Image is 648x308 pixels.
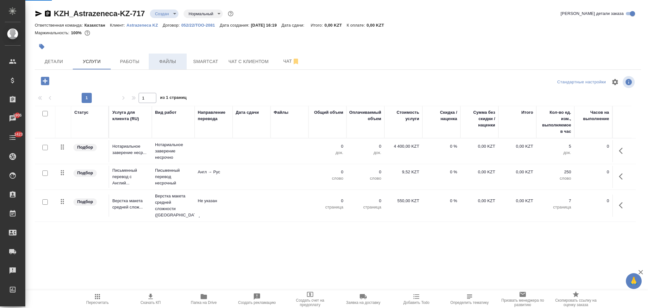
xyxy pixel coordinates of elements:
p: 100% [71,30,83,35]
span: Чат [276,57,307,65]
p: 0,00 KZT [324,23,346,28]
p: 0 [350,198,381,204]
button: Создать рекламацию [230,290,283,308]
p: 0 % [426,198,457,204]
div: Файлы [274,109,288,116]
div: Вид работ [155,109,177,116]
p: Англ → Рус [198,169,229,175]
p: 0 [312,169,343,175]
div: Сумма без скидки / наценки [464,109,495,128]
button: 0 [83,29,91,37]
p: док. [312,150,343,156]
button: Определить тематику [443,290,496,308]
p: Итого: [311,23,324,28]
svg: Отписаться [292,58,300,65]
p: Маржинальность: [35,30,71,35]
button: Добавить Todo [390,290,443,308]
p: Дата создания: [220,23,251,28]
button: Папка на Drive [177,290,230,308]
p: слово [312,175,343,182]
a: 052/22/ТОО-2081 [181,22,220,28]
p: Подбор [77,144,93,151]
button: Заявка на доставку [337,290,390,308]
span: 1423 [10,131,27,138]
p: док. [350,150,381,156]
p: 7 [539,198,571,204]
button: Призвать менеджера по развитию [496,290,549,308]
div: Услуга для клиента (RU) [112,109,149,122]
div: Стоимость услуги [388,109,419,122]
td: 0 [574,195,612,217]
button: 🙏 [626,273,642,289]
p: 0,00 KZT [502,143,533,150]
p: Подбор [77,199,93,205]
button: Скопировать ссылку [44,10,52,17]
p: 9,52 KZT [388,169,419,175]
p: страница [539,204,571,210]
div: Кол-во ед. изм., выполняемое в час [539,109,571,135]
td: 0 [574,140,612,162]
p: Astrazeneca KZ [127,23,163,28]
p: Верстка макета средней слож... [112,198,149,210]
span: Заявка на доставку [346,300,380,305]
a: KZH_Astrazeneca-KZ-717 [54,9,145,18]
span: 1906 [9,112,25,119]
div: Скидка / наценка [426,109,457,122]
span: Скопировать ссылку на оценку заказа [553,298,599,307]
a: 1423 [2,130,24,145]
div: Дата сдачи [236,109,259,116]
td: 0 [574,166,612,188]
button: Создан [153,11,171,16]
button: Пересчитать [71,290,124,308]
p: 0 [350,169,381,175]
p: 0,00 KZT [464,169,495,175]
div: Создан [150,10,178,18]
p: Письменный перевод несрочный [155,167,191,186]
p: 0 % [426,169,457,175]
span: из 1 страниц [160,94,187,103]
button: Показать кнопки [615,169,630,184]
span: Добавить Todo [403,300,429,305]
p: 052/22/ТОО-2081 [181,23,220,28]
button: Добавить услугу [36,74,54,87]
span: Папка на Drive [191,300,217,305]
p: 0 [350,143,381,150]
span: Настроить таблицу [607,74,623,90]
button: Скопировать ссылку для ЯМессенджера [35,10,42,17]
p: Казахстан [84,23,110,28]
div: Общий объем [314,109,343,116]
p: 0,00 KZT [502,169,533,175]
span: Посмотреть информацию [623,76,636,88]
span: Smartcat [190,58,221,66]
button: Добавить тэг [35,40,49,54]
button: Показать кнопки [615,198,630,213]
p: Дата сдачи: [282,23,306,28]
p: 0 [312,143,343,150]
p: 0 % [426,143,457,150]
p: слово [539,175,571,182]
a: 1906 [2,111,24,126]
p: 0,00 KZT [464,198,495,204]
p: док. [539,150,571,156]
div: Итого [521,109,533,116]
p: Нотариальное заверение неср... [112,143,149,156]
span: Файлы [153,58,183,66]
p: 550,00 KZT [388,198,419,204]
button: Нормальный [187,11,215,16]
span: Создать рекламацию [238,300,276,305]
div: Часов на выполнение [577,109,609,122]
button: Создать счет на предоплату [283,290,337,308]
p: К оплате: [347,23,367,28]
p: Верстка макета средней сложности ([GEOGRAPHIC_DATA]... [155,193,191,218]
button: Показать кнопки [615,143,630,158]
p: 0,00 KZT [366,23,389,28]
p: Ответственная команда: [35,23,84,28]
p: слово [350,175,381,182]
p: страница [350,204,381,210]
span: Скачать КП [140,300,161,305]
span: Призвать менеджера по развитию [500,298,545,307]
p: Письменный перевод с Англий... [112,167,149,186]
div: Создан [184,10,223,18]
span: Пересчитать [86,300,109,305]
p: Клиент: [110,23,126,28]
